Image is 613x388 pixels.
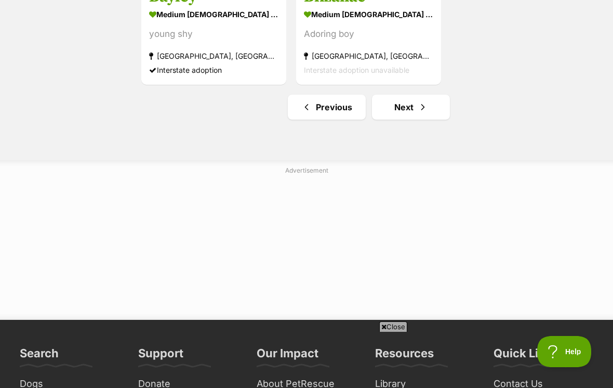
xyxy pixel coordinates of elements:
div: Interstate adoption [149,62,278,76]
nav: Pagination [140,95,597,120]
span: Interstate adoption unavailable [304,65,409,74]
a: Next page [372,95,450,120]
h3: Search [20,346,59,367]
div: [GEOGRAPHIC_DATA], [GEOGRAPHIC_DATA] [149,48,278,62]
div: young shy [149,27,278,41]
div: [GEOGRAPHIC_DATA], [GEOGRAPHIC_DATA] [304,48,433,62]
iframe: Advertisement [55,336,558,383]
span: Close [379,321,407,332]
div: medium [DEMOGRAPHIC_DATA] Dog [149,6,278,21]
iframe: Help Scout Beacon - Open [537,336,592,367]
div: medium [DEMOGRAPHIC_DATA] Dog [304,6,433,21]
iframe: Advertisement [55,179,558,309]
div: Adoring boy [304,27,433,41]
a: Previous page [288,95,366,120]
